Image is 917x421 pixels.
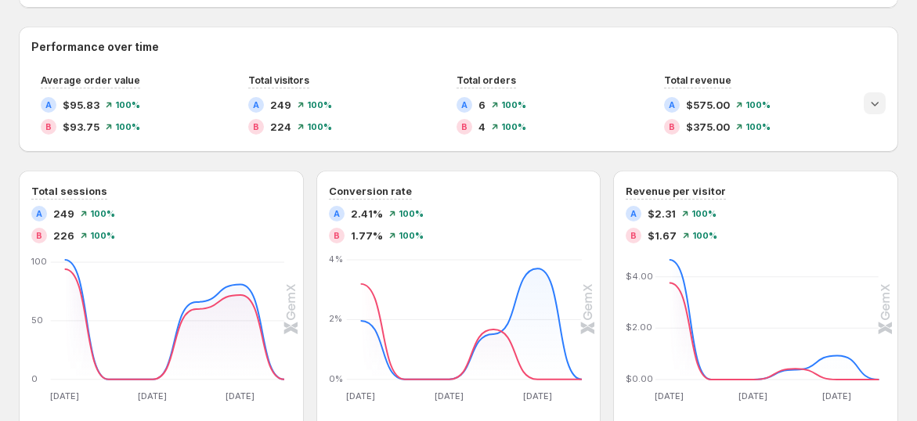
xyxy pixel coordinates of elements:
text: $0.00 [626,373,653,384]
span: 100% [746,122,771,131]
text: 0% [329,373,343,384]
text: 2% [329,313,342,324]
h3: Revenue per visitor [626,183,726,199]
h2: B [36,231,42,240]
h2: A [461,100,468,110]
h2: A [334,209,340,218]
span: 249 [270,97,291,113]
span: 100% [692,231,717,240]
span: 1.77% [351,228,383,243]
h2: B [461,122,468,131]
span: 100% [307,122,332,131]
h2: B [630,231,637,240]
span: $575.00 [686,97,730,113]
span: Total orders [457,74,516,86]
text: [DATE] [655,390,684,401]
text: 4% [329,254,343,264]
h2: B [45,122,52,131]
text: [DATE] [823,390,852,401]
span: Total visitors [248,74,309,86]
span: 100% [746,100,771,110]
h2: B [334,231,340,240]
span: $2.31 [648,206,676,221]
text: [DATE] [739,390,768,401]
text: [DATE] [226,390,255,401]
h2: A [36,209,42,218]
h3: Total sessions [31,183,107,199]
text: 100 [31,256,47,267]
text: [DATE] [138,390,167,401]
span: 100% [501,100,526,110]
span: 100% [115,100,140,110]
h2: B [253,122,259,131]
span: $93.75 [63,119,99,135]
h2: Performance over time [31,39,886,55]
span: 100% [307,100,332,110]
span: 100% [691,209,717,218]
text: [DATE] [523,390,552,401]
span: 226 [53,228,74,243]
button: Expand chart [864,92,886,114]
h2: A [253,100,259,110]
span: 100% [399,231,424,240]
text: 0 [31,373,38,384]
text: $2.00 [626,322,652,333]
span: 6 [478,97,486,113]
span: $95.83 [63,97,99,113]
text: [DATE] [346,390,375,401]
text: 50 [31,315,43,326]
span: 249 [53,206,74,221]
span: $1.67 [648,228,677,243]
span: 224 [270,119,291,135]
span: 100% [115,122,140,131]
span: 100% [501,122,526,131]
span: Total revenue [664,74,731,86]
span: 100% [90,209,115,218]
text: $4.00 [626,271,653,282]
text: [DATE] [435,390,464,401]
span: Average order value [41,74,140,86]
span: 2.41% [351,206,383,221]
h2: A [669,100,675,110]
h3: Conversion rate [329,183,412,199]
span: $375.00 [686,119,730,135]
h2: B [669,122,675,131]
span: 4 [478,119,486,135]
h2: A [630,209,637,218]
span: 100% [90,231,115,240]
text: [DATE] [50,390,79,401]
h2: A [45,100,52,110]
span: 100% [399,209,424,218]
